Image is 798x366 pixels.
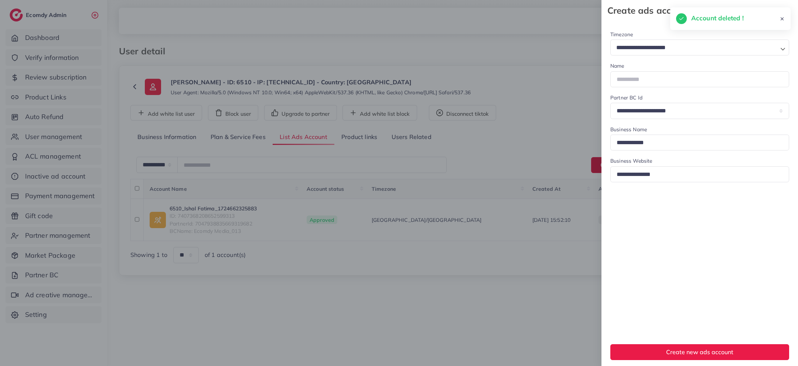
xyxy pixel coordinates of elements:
[610,344,789,360] button: Create new ads account
[610,62,624,70] label: Name
[610,40,789,55] div: Search for option
[610,94,642,101] label: Partner BC Id
[777,3,792,18] svg: x
[666,348,733,356] span: Create new ads account
[610,126,647,133] label: Business Name
[607,4,777,17] strong: Create ads account
[777,3,792,18] button: Close
[691,13,744,23] h5: Account deleted !
[614,42,777,54] input: Search for option
[610,157,652,165] label: Business Website
[610,31,633,38] label: Timezone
